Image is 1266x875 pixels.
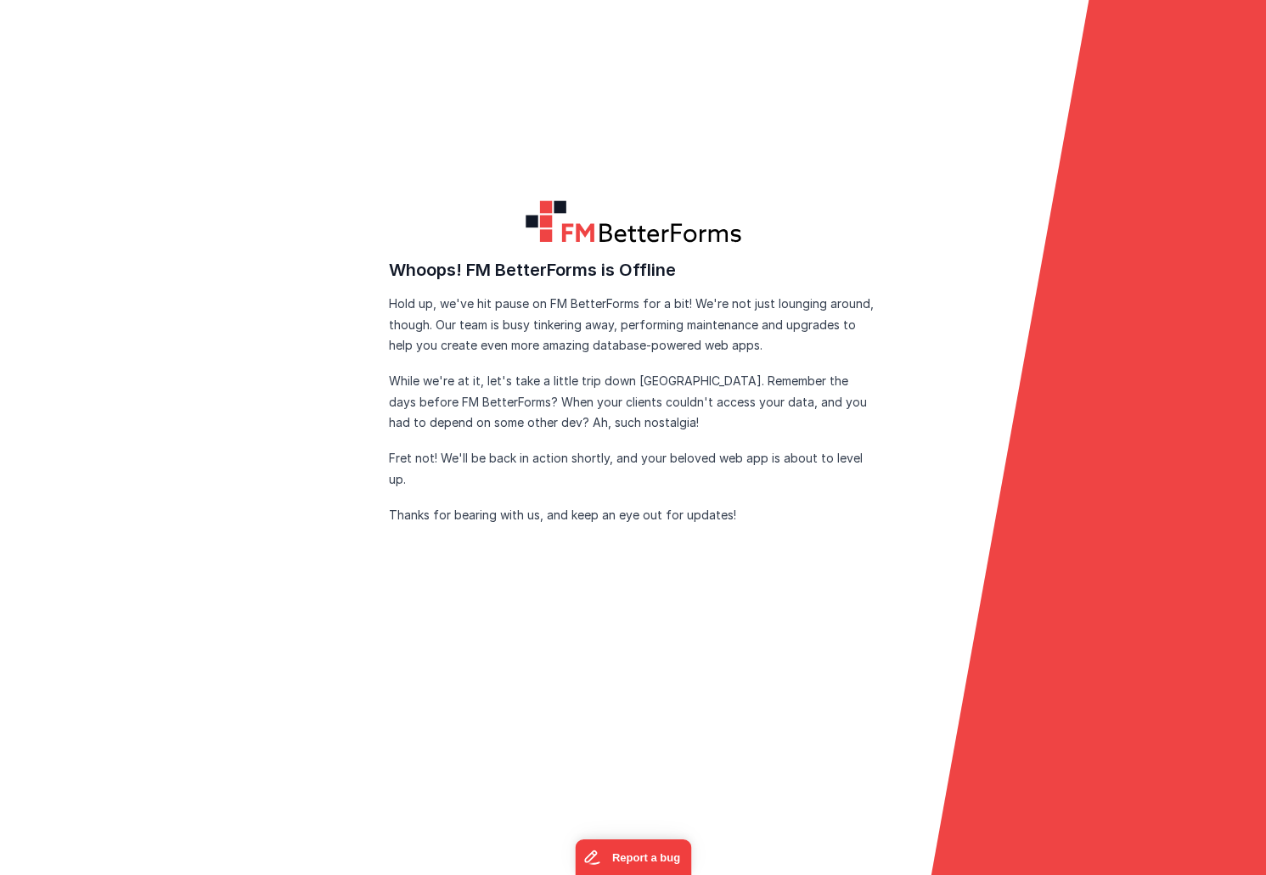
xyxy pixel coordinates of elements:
p: Fret not! We'll be back in action shortly, and your beloved web app is about to level up. [389,448,878,490]
p: While we're at it, let's take a little trip down [GEOGRAPHIC_DATA]. Remember the days before FM B... [389,371,878,434]
p: Hold up, we've hit pause on FM BetterForms for a bit! We're not just lounging around, though. Our... [389,294,878,356]
h3: Whoops! FM BetterForms is Offline [389,256,878,283]
iframe: Marker.io feedback button [575,839,691,875]
p: Thanks for bearing with us, and keep an eye out for updates! [389,505,878,526]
